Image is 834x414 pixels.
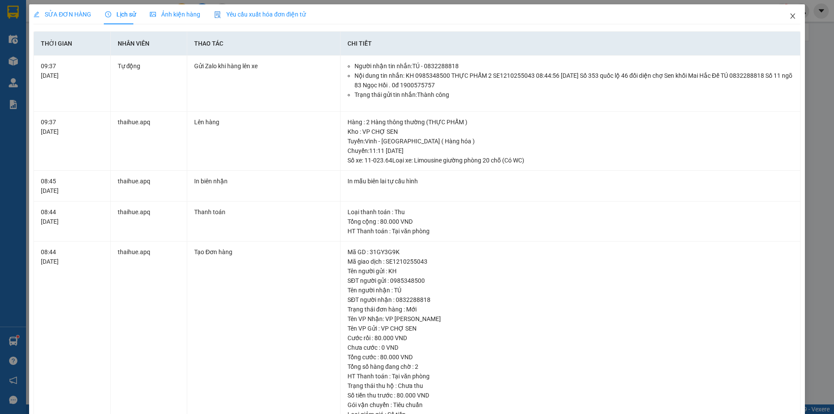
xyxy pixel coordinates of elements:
div: 09:37 [DATE] [41,61,103,80]
div: Kho : VP CHỢ SEN [347,127,793,136]
span: Yêu cầu xuất hóa đơn điện tử [214,11,306,18]
span: picture [150,11,156,17]
div: Trạng thái đơn hàng : Mới [347,305,793,314]
th: Chi tiết [341,32,801,56]
span: SỬA ĐƠN HÀNG [33,11,91,18]
div: Số tiền thu trước : 80.000 VND [347,391,793,400]
div: 08:44 [DATE] [41,247,103,266]
div: Gói vận chuyển : Tiêu chuẩn [347,400,793,410]
td: thaihue.apq [111,171,187,202]
span: edit [33,11,40,17]
th: Thời gian [34,32,110,56]
div: Mã GD : 31GY3G9K [347,247,793,257]
div: Loại thanh toán : Thu [347,207,793,217]
li: Trạng thái gửi tin nhắn: Thành công [354,90,793,99]
td: Tự động [111,56,187,112]
div: Lên hàng [194,117,333,127]
div: In mẫu biên lai tự cấu hình [347,176,793,186]
span: clock-circle [105,11,111,17]
div: Tổng cước : 80.000 VND [347,352,793,362]
div: Cước rồi : 80.000 VND [347,333,793,343]
div: Chưa cước : 0 VND [347,343,793,352]
span: [GEOGRAPHIC_DATA], [GEOGRAPHIC_DATA] ↔ [GEOGRAPHIC_DATA] [13,37,78,66]
div: HT Thanh toán : Tại văn phòng [347,226,793,236]
div: Tạo Đơn hàng [194,247,333,257]
td: thaihue.apq [111,112,187,171]
div: Tổng cộng : 80.000 VND [347,217,793,226]
strong: CHUYỂN PHÁT NHANH AN PHÚ QUÝ [14,7,77,35]
div: Gửi Zalo khi hàng lên xe [194,61,333,71]
div: Tên VP Nhận: VP [PERSON_NAME] [347,314,793,324]
div: Tuyến : Vinh - [GEOGRAPHIC_DATA] ( Hàng hóa ) Chuyến: 11:11 [DATE] Số xe: 11-023.64 Loại xe: Limo... [347,136,793,165]
div: 08:45 [DATE] [41,176,103,195]
div: Trạng thái thu hộ : Chưa thu [347,381,793,391]
span: close [789,13,796,20]
div: 09:37 [DATE] [41,117,103,136]
div: Tên người gửi : KH [347,266,793,276]
div: Tổng số hàng đang chờ : 2 [347,362,793,371]
img: icon [214,11,221,18]
div: Mã giao dịch : SE1210255043 [347,257,793,266]
div: Thanh toán [194,207,333,217]
div: Tên người nhận : TÚ [347,285,793,295]
div: In biên nhận [194,176,333,186]
button: Close [781,4,805,29]
div: 08:44 [DATE] [41,207,103,226]
div: SĐT người nhận : 0832288818 [347,295,793,305]
li: Người nhận tin nhắn: TÚ - 0832288818 [354,61,793,71]
span: Ảnh kiện hàng [150,11,200,18]
div: HT Thanh toán : Tại văn phòng [347,371,793,381]
td: thaihue.apq [111,202,187,242]
div: SĐT người gửi : 0985348500 [347,276,793,285]
img: logo [4,47,12,90]
li: Nội dung tin nhắn: KH 0985348500 THỰC PHẨM 2 SE1210255043 08:44:56 [DATE] Số 353 quốc lộ 46 đối d... [354,71,793,90]
span: Lịch sử [105,11,136,18]
th: Thao tác [187,32,341,56]
th: Nhân viên [111,32,187,56]
div: Hàng : 2 Hàng thông thường (THỰC PHẨM ) [347,117,793,127]
div: Tên VP Gửi : VP CHỢ SEN [347,324,793,333]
